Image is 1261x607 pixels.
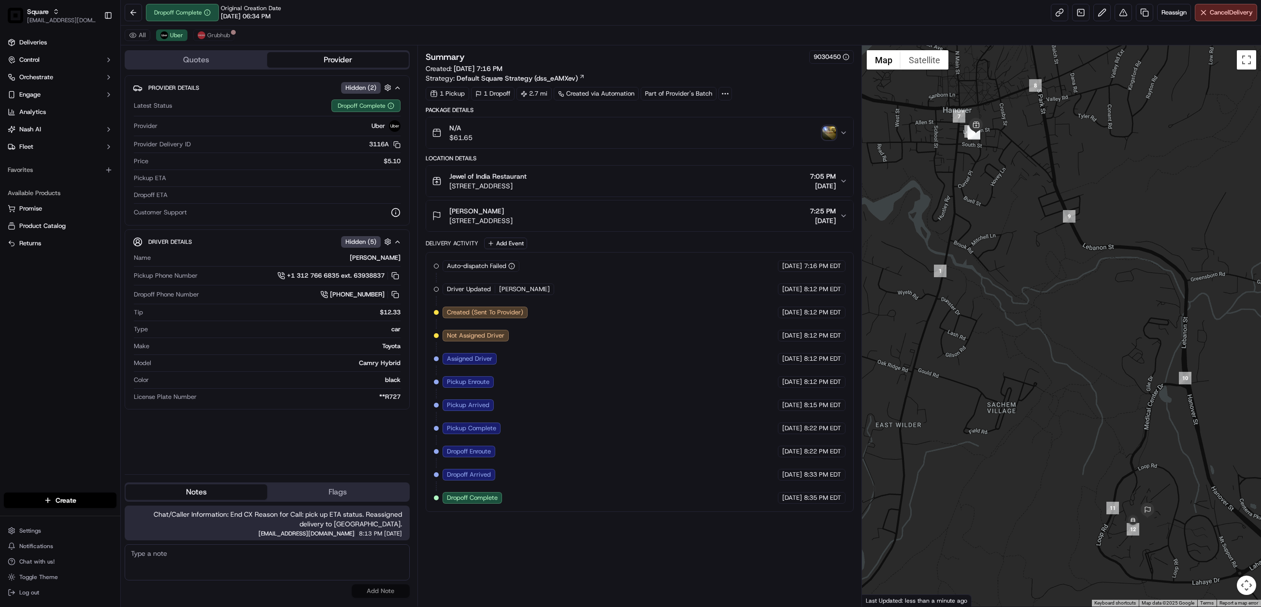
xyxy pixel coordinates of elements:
span: 8:12 PM EDT [804,354,841,363]
button: Flags [267,484,409,500]
a: Terms (opens in new tab) [1200,600,1214,606]
span: Map data ©2025 Google [1142,600,1194,606]
span: Customer Support [134,208,187,217]
span: Created (Sent To Provider) [447,308,523,317]
button: Toggle fullscreen view [1237,50,1256,70]
button: Chat with us! [4,555,116,568]
span: Not Assigned Driver [447,331,504,340]
span: Created: [426,64,502,73]
button: Quotes [126,52,267,68]
span: Dropoff Enroute [447,447,491,456]
span: [DATE] [782,494,802,502]
div: 2 [964,125,977,138]
span: Grubhub [207,31,230,39]
button: Show street map [867,50,901,70]
span: Product Catalog [19,222,66,230]
span: Chat/Caller Information: End CX Reason for Call: pick up ETA status. Reassigned delivery to [GEOG... [132,509,402,529]
span: 8:13 PM [359,531,382,536]
span: Engage [19,90,41,99]
button: Nash AI [4,122,116,137]
span: Deliveries [19,38,47,47]
button: Notes [126,484,267,500]
span: 8:22 PM EDT [804,424,841,433]
button: [PERSON_NAME][STREET_ADDRESS]7:25 PM[DATE] [426,200,853,231]
button: 3116A [369,140,401,149]
img: Google [864,594,896,607]
div: 6 [967,126,980,138]
span: [DATE] [782,354,802,363]
span: Fleet [19,142,33,151]
button: Toggle Theme [4,570,116,584]
button: Create [4,493,116,508]
button: Provider [267,52,409,68]
img: uber-new-logo.jpeg [389,120,401,132]
span: Cancel Delivery [1210,8,1253,17]
a: Returns [8,239,113,248]
span: Original Creation Date [221,4,281,12]
button: Returns [4,236,116,251]
span: 8:33 PM EDT [804,470,841,479]
button: SquareSquare[EMAIL_ADDRESS][DOMAIN_NAME] [4,4,100,27]
button: [EMAIL_ADDRESS][DOMAIN_NAME] [27,16,96,24]
div: Location Details [426,155,854,162]
span: Create [56,495,76,505]
span: Auto-dispatch Failed [447,262,506,270]
span: [PHONE_NUMBER] [330,290,385,299]
div: 11 [1106,502,1119,514]
span: [PERSON_NAME] [449,206,504,216]
span: Orchestrate [19,73,53,82]
button: Jewel of India Restaurant[STREET_ADDRESS]7:05 PM[DATE] [426,166,853,197]
span: Nash AI [19,125,41,134]
span: Reassign [1161,8,1187,17]
div: Last Updated: less than a minute ago [862,594,972,607]
div: Package Details [426,106,854,114]
span: [EMAIL_ADDRESS][DOMAIN_NAME] [258,531,355,536]
a: Default Square Strategy (dss_eAMXev) [457,73,585,83]
span: 8:15 PM EDT [804,401,841,409]
div: 1 Pickup [426,87,469,100]
button: Provider DetailsHidden (2) [133,80,401,96]
button: Show satellite imagery [901,50,948,70]
button: Orchestrate [4,70,116,85]
button: photo_proof_of_delivery image [822,126,836,140]
button: Hidden (5) [341,236,394,248]
button: Uber [156,29,187,41]
span: [DATE] [782,331,802,340]
div: Toyota [153,342,401,351]
span: Provider Delivery ID [134,140,191,149]
div: 8 [1029,79,1042,92]
span: 7:25 PM [810,206,836,216]
span: Chat with us! [19,558,55,565]
button: Dropoff Complete [146,4,219,21]
span: Dropoff Complete [447,494,498,502]
div: 2.7 mi [516,87,552,100]
span: Log out [19,589,39,596]
div: 12 [1127,523,1139,536]
span: 8:35 PM EDT [804,494,841,502]
button: Log out [4,586,116,599]
span: Pickup ETA [134,174,166,183]
span: Name [134,254,151,262]
button: Keyboard shortcuts [1094,600,1136,607]
img: 5e692f75ce7d37001a5d71f1 [198,31,205,39]
span: [DATE] [810,181,836,191]
div: 10 [1179,372,1191,384]
span: Returns [19,239,41,248]
div: 1 Dropoff [471,87,515,100]
span: $61.65 [449,133,473,142]
button: CancelDelivery [1195,4,1257,21]
span: [DATE] [782,424,802,433]
span: Jewel of India Restaurant [449,171,527,181]
span: Pickup Phone Number [134,271,198,280]
div: Camry Hybrid [155,359,401,367]
div: 7 [953,110,965,123]
button: Engage [4,87,116,102]
img: Square [8,8,23,23]
span: Dropoff Phone Number [134,290,199,299]
button: Square [27,7,49,16]
div: [PERSON_NAME] [155,254,401,262]
span: Make [134,342,149,351]
span: Pickup Complete [447,424,496,433]
div: Dropoff Complete [331,99,401,112]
